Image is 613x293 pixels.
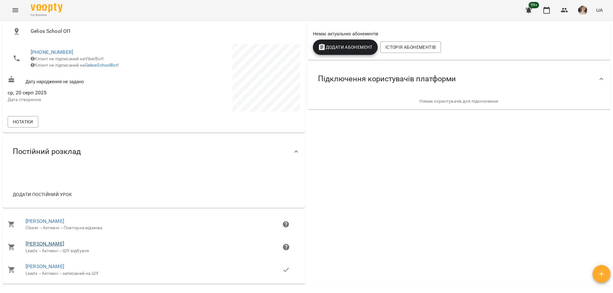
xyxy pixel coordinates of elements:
[10,189,74,200] button: Додати постійний урок
[529,2,539,8] span: 99+
[58,248,63,253] span: →
[26,248,282,254] div: Leads Активні ШУ відбувся
[8,116,38,128] button: Нотатки
[13,191,72,198] span: Додати постійний урок
[59,225,64,230] span: →
[26,270,282,277] div: Leads Активні записаний на ШУ
[312,29,607,38] div: Немає актуальних абонементів
[385,43,436,51] span: Історія абонементів
[308,62,610,95] div: Підключення користувачів платформи
[26,225,282,231] div: Closer Активні Повторна відмова
[313,40,378,55] button: Додати Абонемент
[26,241,64,247] a: [PERSON_NAME]
[26,263,64,269] a: [PERSON_NAME]
[31,27,295,35] span: Gelios School ОП
[37,248,42,253] span: →
[318,74,456,84] span: Підключення користувачів платформи
[3,135,305,168] div: Постійний розклад
[26,218,64,224] a: [PERSON_NAME]
[58,271,63,276] span: →
[8,3,23,18] button: Menu
[596,7,603,13] span: UA
[13,147,81,157] span: Постійний розклад
[13,118,33,126] span: Нотатки
[31,13,63,17] span: For Business
[31,62,119,68] span: Клієнт не підписаний на !
[31,56,104,61] span: Клієнт не підписаний на ViberBot!
[380,41,441,53] button: Історія абонементів
[37,271,42,276] span: →
[8,97,153,103] p: Дата створення
[594,4,605,16] button: UA
[313,98,605,105] p: Немає користувачів для підключення
[31,3,63,12] img: Voopty Logo
[31,49,73,55] a: [PHONE_NUMBER]
[318,43,373,51] span: Додати Абонемент
[578,6,587,15] img: 6afb9eb6cc617cb6866001ac461bd93f.JPG
[38,225,43,230] span: →
[6,74,154,86] div: Дату народження не задано
[85,62,118,68] a: GeliosSchoolBot
[8,89,153,97] span: ср, 20 серп 2025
